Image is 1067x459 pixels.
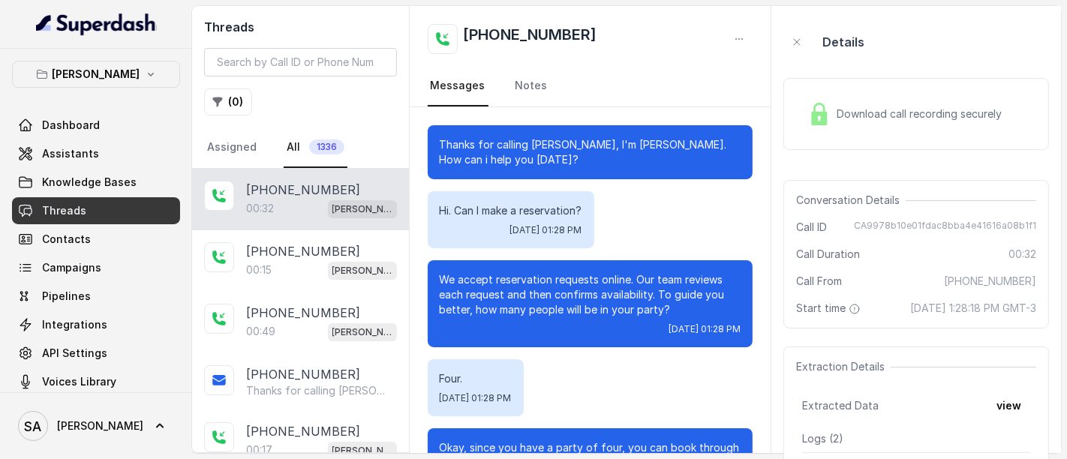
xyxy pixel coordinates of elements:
[246,201,274,216] p: 00:32
[12,226,180,253] a: Contacts
[12,340,180,367] a: API Settings
[42,175,137,190] span: Knowledge Bases
[25,418,42,434] text: SA
[42,118,100,133] span: Dashboard
[802,431,1030,446] p: Logs ( 2 )
[796,301,864,316] span: Start time
[808,103,831,125] img: Lock Icon
[204,88,252,115] button: (0)
[12,61,180,88] button: [PERSON_NAME]
[246,365,360,383] p: [PHONE_NUMBER]
[57,418,143,433] span: [PERSON_NAME]
[669,323,741,335] span: [DATE] 01:28 PM
[796,359,891,374] span: Extraction Details
[246,304,360,322] p: [PHONE_NUMBER]
[246,262,272,277] p: 00:15
[854,220,1036,235] span: CA9978b10e01fdac8bba4e41616a08b1f1
[510,224,582,236] span: [DATE] 01:28 PM
[796,274,842,289] span: Call From
[309,139,344,154] span: 1336
[332,263,392,278] p: [PERSON_NAME]
[440,371,512,386] p: Four.
[53,65,140,83] p: [PERSON_NAME]
[42,317,107,332] span: Integrations
[428,66,488,106] a: Messages
[42,260,101,275] span: Campaigns
[796,247,860,262] span: Call Duration
[12,197,180,224] a: Threads
[512,66,551,106] a: Notes
[796,220,827,235] span: Call ID
[837,106,1008,121] span: Download call recording securely
[12,112,180,139] a: Dashboard
[204,127,260,168] a: Assigned
[822,33,864,51] p: Details
[246,181,360,199] p: [PHONE_NUMBER]
[987,392,1030,419] button: view
[796,193,906,208] span: Conversation Details
[204,48,397,76] input: Search by Call ID or Phone Number
[944,274,1036,289] span: [PHONE_NUMBER]
[246,422,360,440] p: [PHONE_NUMBER]
[12,254,180,281] a: Campaigns
[42,232,91,247] span: Contacts
[12,405,180,447] a: [PERSON_NAME]
[12,140,180,167] a: Assistants
[332,325,392,340] p: [PERSON_NAME]
[246,242,360,260] p: [PHONE_NUMBER]
[440,137,741,167] p: Thanks for calling [PERSON_NAME], I'm [PERSON_NAME]. How can i help you [DATE]?
[36,12,157,36] img: light.svg
[440,203,582,218] p: Hi. Can I make a reservation?
[12,283,180,310] a: Pipelines
[802,398,879,413] span: Extracted Data
[910,301,1036,316] span: [DATE] 1:28:18 PM GMT-3
[42,289,91,304] span: Pipelines
[42,203,86,218] span: Threads
[332,202,392,217] p: [PERSON_NAME]
[204,127,397,168] nav: Tabs
[12,169,180,196] a: Knowledge Bases
[42,346,107,361] span: API Settings
[246,383,390,398] p: Thanks for calling [PERSON_NAME]! Want to make a reservation? [URL][DOMAIN_NAME] Call managed by ...
[246,324,275,339] p: 00:49
[1008,247,1036,262] span: 00:32
[12,368,180,395] a: Voices Library
[204,18,397,36] h2: Threads
[246,442,272,457] p: 00:17
[12,311,180,338] a: Integrations
[464,24,597,54] h2: [PHONE_NUMBER]
[284,127,347,168] a: All1336
[42,146,99,161] span: Assistants
[440,392,512,404] span: [DATE] 01:28 PM
[440,272,741,317] p: We accept reservation requests online. Our team reviews each request and then confirms availabili...
[428,66,753,106] nav: Tabs
[332,443,392,458] p: [PERSON_NAME]
[42,374,116,389] span: Voices Library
